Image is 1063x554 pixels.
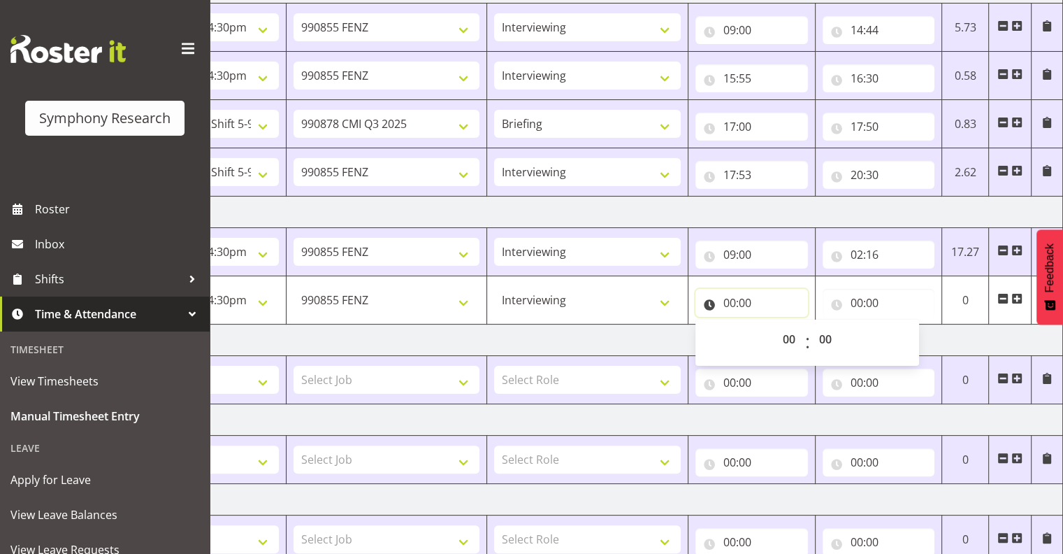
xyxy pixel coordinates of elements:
[85,325,1063,356] td: [DATE]
[695,241,808,269] input: Click to select...
[942,436,989,484] td: 0
[942,148,989,197] td: 2.62
[942,356,989,404] td: 0
[35,304,182,325] span: Time & Attendance
[695,369,808,397] input: Click to select...
[3,434,206,462] div: Leave
[695,448,808,476] input: Click to select...
[35,269,182,290] span: Shifts
[3,399,206,434] a: Manual Timesheet Entry
[3,497,206,532] a: View Leave Balances
[695,16,808,44] input: Click to select...
[85,484,1063,516] td: [DATE]
[35,199,203,220] span: Roster
[35,234,203,255] span: Inbox
[942,52,989,100] td: 0.58
[823,369,935,397] input: Click to select...
[39,108,171,129] div: Symphony Research
[10,371,199,392] span: View Timesheets
[10,469,199,490] span: Apply for Leave
[823,113,935,141] input: Click to select...
[823,16,935,44] input: Click to select...
[695,161,808,189] input: Click to select...
[942,100,989,148] td: 0.83
[805,325,810,360] span: :
[695,64,808,92] input: Click to select...
[3,364,206,399] a: View Timesheets
[942,228,989,276] td: 17.27
[695,289,808,317] input: Click to select...
[823,289,935,317] input: Click to select...
[823,161,935,189] input: Click to select...
[85,197,1063,228] td: [DATE]
[823,64,935,92] input: Click to select...
[1036,229,1063,325] button: Feedback - Show survey
[942,276,989,325] td: 0
[10,504,199,525] span: View Leave Balances
[823,448,935,476] input: Click to select...
[3,335,206,364] div: Timesheet
[10,35,126,63] img: Rosterit website logo
[823,241,935,269] input: Click to select...
[695,113,808,141] input: Click to select...
[1043,243,1056,292] span: Feedback
[3,462,206,497] a: Apply for Leave
[942,3,989,52] td: 5.73
[10,406,199,427] span: Manual Timesheet Entry
[85,404,1063,436] td: [DATE]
